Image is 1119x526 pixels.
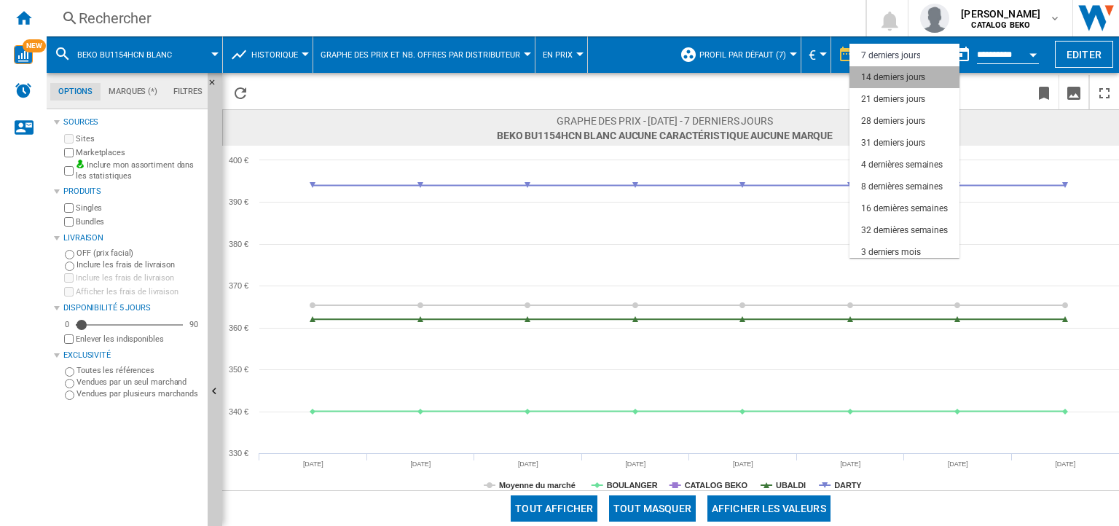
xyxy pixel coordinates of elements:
div: 8 dernières semaines [861,181,943,193]
div: 31 derniers jours [861,137,925,149]
div: 28 derniers jours [861,115,925,127]
div: 3 derniers mois [861,246,921,259]
div: 21 derniers jours [861,93,925,106]
div: 7 derniers jours [861,50,920,62]
div: 32 dernières semaines [861,224,948,237]
div: 16 dernières semaines [861,203,948,215]
div: 4 dernières semaines [861,159,943,171]
div: 14 derniers jours [861,71,925,84]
